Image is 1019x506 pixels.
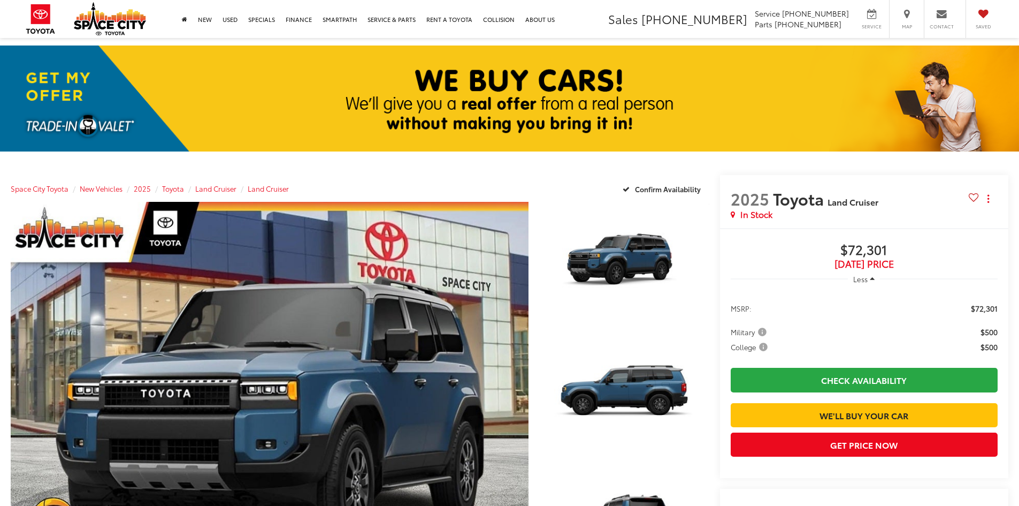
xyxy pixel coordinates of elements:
[80,184,122,193] a: New Vehicles
[775,19,841,29] span: [PHONE_NUMBER]
[971,23,995,30] span: Saved
[617,179,709,198] button: Confirm Availability
[195,184,236,193] a: Land Cruiser
[11,184,68,193] a: Space City Toyota
[538,201,710,330] img: 2025 Toyota Land Cruiser Land Cruiser
[731,403,998,427] a: We'll Buy Your Car
[980,327,998,337] span: $500
[731,327,770,337] button: Military
[987,194,989,203] span: dropdown dots
[608,10,638,27] span: Sales
[635,184,701,194] span: Confirm Availability
[755,19,772,29] span: Parts
[731,187,769,210] span: 2025
[731,243,998,259] span: $72,301
[980,342,998,352] span: $500
[740,208,772,221] span: In Stock
[860,23,884,30] span: Service
[731,327,769,337] span: Military
[731,303,752,314] span: MSRP:
[971,303,998,314] span: $72,301
[731,342,771,352] button: College
[248,184,289,193] a: Land Cruiser
[930,23,954,30] span: Contact
[641,10,747,27] span: [PHONE_NUMBER]
[782,8,849,19] span: [PHONE_NUMBER]
[134,184,151,193] a: 2025
[773,187,828,210] span: Toyota
[731,368,998,392] a: Check Availability
[74,2,146,35] img: Space City Toyota
[540,335,709,462] a: Expand Photo 2
[853,274,868,284] span: Less
[979,190,998,208] button: Actions
[755,8,780,19] span: Service
[848,269,880,289] button: Less
[895,23,918,30] span: Map
[540,202,709,329] a: Expand Photo 1
[731,433,998,457] button: Get Price Now
[828,195,878,208] span: Land Cruiser
[538,334,710,463] img: 2025 Toyota Land Cruiser Land Cruiser
[731,342,770,352] span: College
[162,184,184,193] a: Toyota
[731,259,998,269] span: [DATE] Price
